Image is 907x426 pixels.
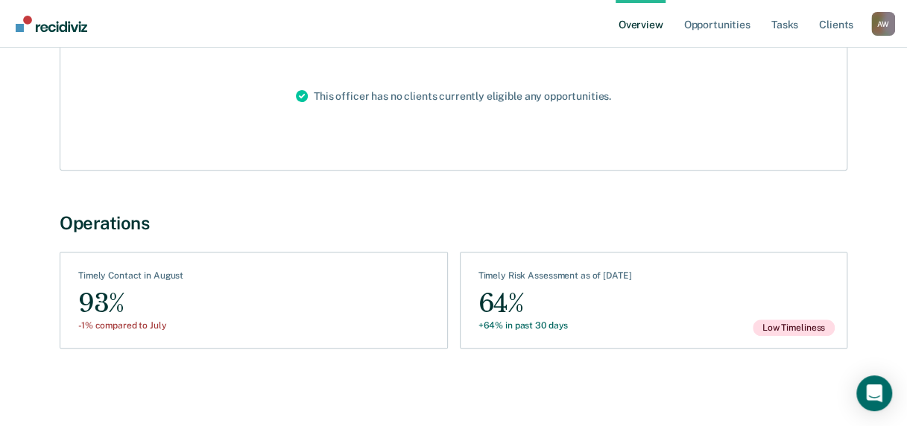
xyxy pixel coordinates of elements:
[284,22,623,170] div: This officer has no clients currently eligible any opportunities.
[16,16,87,32] img: Recidiviz
[78,320,183,331] div: -1% compared to July
[871,12,895,36] button: Profile dropdown button
[78,287,183,320] div: 93%
[478,287,632,320] div: 64%
[753,319,835,336] span: Low Timeliness
[78,270,183,287] div: Timely Contact in August
[478,270,632,287] div: Timely Risk Assessment as of [DATE]
[871,12,895,36] div: A W
[60,212,847,234] div: Operations
[478,320,632,331] div: +64% in past 30 days
[856,375,892,411] div: Open Intercom Messenger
